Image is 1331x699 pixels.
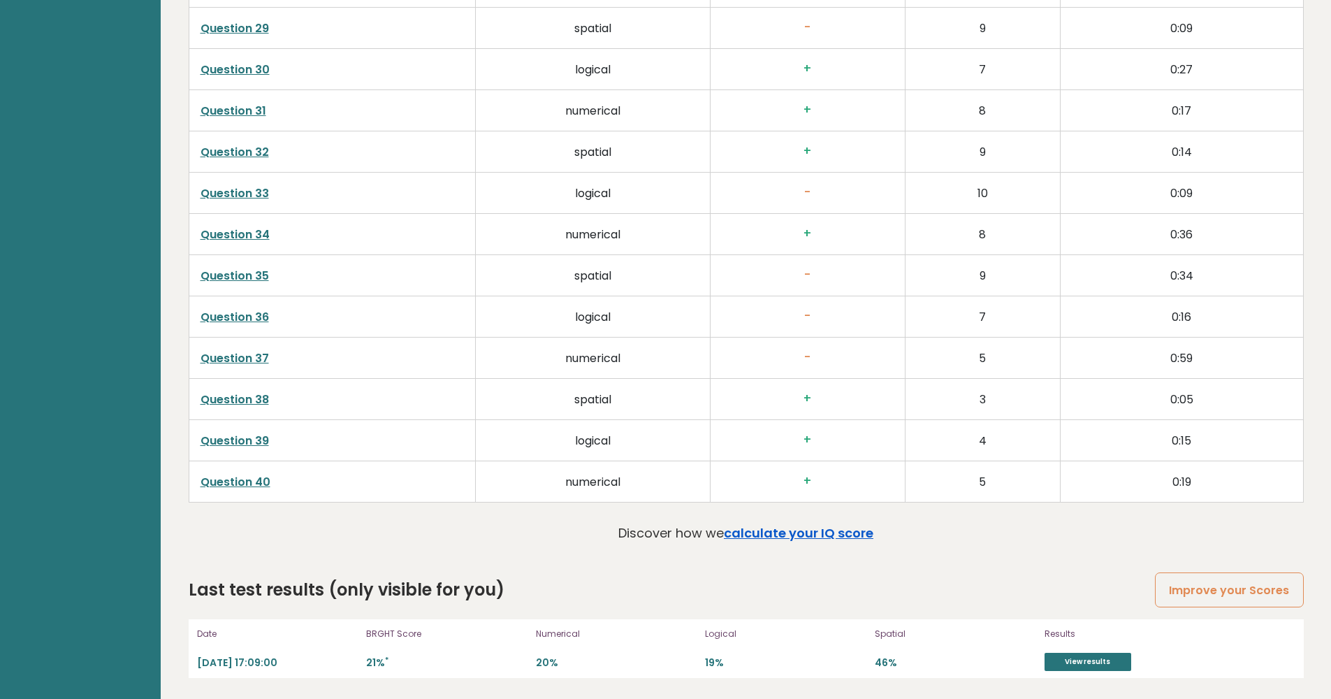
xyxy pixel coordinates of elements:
td: 0:16 [1060,296,1303,338]
td: 0:09 [1060,173,1303,214]
h3: - [722,20,894,35]
a: Improve your Scores [1155,572,1303,608]
td: 8 [905,90,1060,131]
td: numerical [476,461,711,503]
a: Question 30 [201,62,270,78]
td: 9 [905,255,1060,296]
h3: - [722,309,894,324]
td: 8 [905,214,1060,255]
td: 0:36 [1060,214,1303,255]
a: Question 34 [201,226,270,243]
td: 0:05 [1060,379,1303,420]
h3: - [722,268,894,282]
h3: + [722,103,894,117]
td: numerical [476,214,711,255]
a: Question 37 [201,350,269,366]
a: View results [1045,653,1131,671]
td: 0:09 [1060,8,1303,49]
a: Question 35 [201,268,269,284]
td: spatial [476,255,711,296]
p: 46% [875,656,1036,670]
td: 9 [905,131,1060,173]
td: 0:15 [1060,420,1303,461]
a: calculate your IQ score [724,524,873,542]
h3: + [722,391,894,406]
p: Date [197,628,358,640]
td: 4 [905,420,1060,461]
td: 9 [905,8,1060,49]
td: numerical [476,90,711,131]
p: Results [1045,628,1191,640]
a: Question 32 [201,144,269,160]
td: spatial [476,131,711,173]
a: Question 36 [201,309,269,325]
a: Question 33 [201,185,269,201]
td: logical [476,173,711,214]
p: Spatial [875,628,1036,640]
p: 20% [536,656,697,670]
p: 19% [705,656,866,670]
h3: + [722,226,894,241]
td: 5 [905,338,1060,379]
td: 7 [905,296,1060,338]
h3: + [722,144,894,159]
td: logical [476,49,711,90]
td: 0:34 [1060,255,1303,296]
td: spatial [476,379,711,420]
h3: + [722,62,894,76]
h3: + [722,433,894,447]
td: 3 [905,379,1060,420]
a: Question 29 [201,20,269,36]
p: 21% [366,656,528,670]
p: Discover how we [618,524,873,542]
p: Numerical [536,628,697,640]
td: 0:59 [1060,338,1303,379]
td: spatial [476,8,711,49]
td: logical [476,296,711,338]
td: numerical [476,338,711,379]
td: 5 [905,461,1060,503]
td: 7 [905,49,1060,90]
a: Question 38 [201,391,269,408]
h3: + [722,474,894,489]
p: BRGHT Score [366,628,528,640]
td: 0:19 [1060,461,1303,503]
td: 10 [905,173,1060,214]
a: Question 39 [201,433,269,449]
td: 0:17 [1060,90,1303,131]
td: 0:27 [1060,49,1303,90]
a: Question 31 [201,103,266,119]
h3: - [722,350,894,365]
a: Question 40 [201,474,270,490]
p: [DATE] 17:09:00 [197,656,358,670]
h2: Last test results (only visible for you) [189,577,504,603]
p: Logical [705,628,866,640]
td: logical [476,420,711,461]
td: 0:14 [1060,131,1303,173]
h3: - [722,185,894,200]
